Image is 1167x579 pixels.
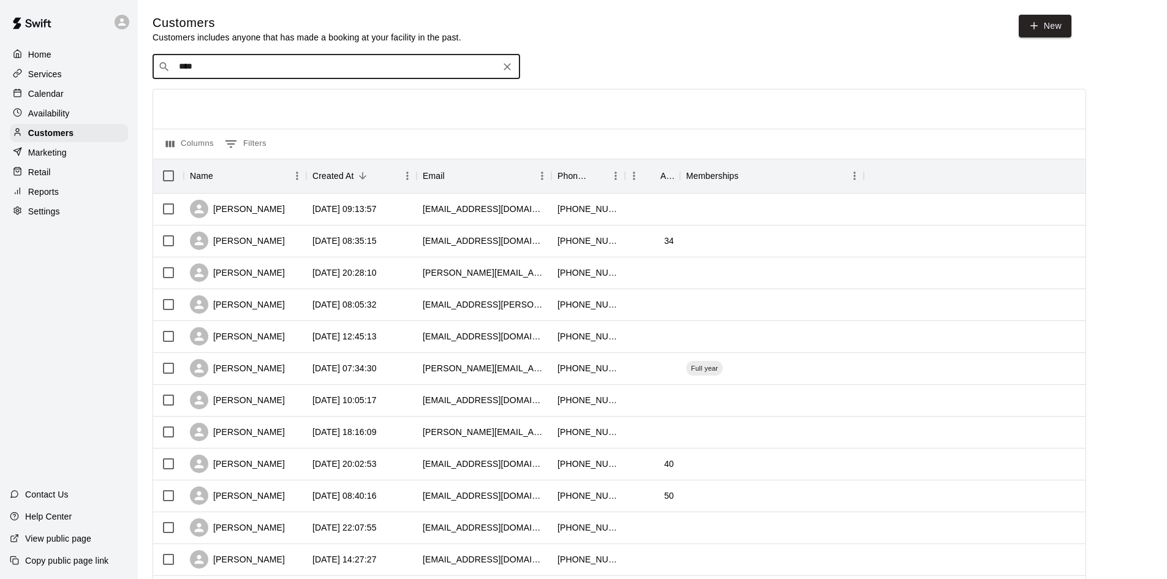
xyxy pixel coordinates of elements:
[354,167,371,184] button: Sort
[190,359,285,377] div: [PERSON_NAME]
[25,554,108,567] p: Copy public page link
[190,232,285,250] div: [PERSON_NAME]
[423,267,545,279] div: robert.d.carlisle@gmail.com
[190,486,285,505] div: [PERSON_NAME]
[312,203,377,215] div: 2025-10-09 09:13:57
[686,361,723,376] div: Full year
[589,167,606,184] button: Sort
[190,327,285,346] div: [PERSON_NAME]
[423,362,545,374] div: jason@cedgebaseball.com
[557,521,619,534] div: +19092936047
[551,159,625,193] div: Phone Number
[557,426,619,438] div: +15202622188
[557,267,619,279] div: +12546524181
[606,167,625,185] button: Menu
[557,159,589,193] div: Phone Number
[28,146,67,159] p: Marketing
[557,458,619,470] div: +14805864568
[10,104,128,123] a: Availability
[423,235,545,247] div: vaillant317@gmail.com
[190,455,285,473] div: [PERSON_NAME]
[312,362,377,374] div: 2025-10-07 07:34:30
[28,205,60,218] p: Settings
[25,510,72,523] p: Help Center
[557,298,619,311] div: +14806946466
[10,85,128,103] a: Calendar
[10,143,128,162] a: Marketing
[312,521,377,534] div: 2025-09-26 22:07:55
[28,107,70,119] p: Availability
[163,134,217,154] button: Select columns
[184,159,306,193] div: Name
[28,166,51,178] p: Retail
[10,124,128,142] div: Customers
[423,298,545,311] div: nicolem.mathison@gmail.com
[557,490,619,502] div: +15202333725
[153,15,461,31] h5: Customers
[213,167,230,184] button: Sort
[312,490,377,502] div: 2025-09-27 08:40:16
[557,553,619,566] div: +18189172650
[10,183,128,201] a: Reports
[499,58,516,75] button: Clear
[686,363,723,373] span: Full year
[306,159,417,193] div: Created At
[312,553,377,566] div: 2025-09-26 14:27:27
[10,65,128,83] a: Services
[10,45,128,64] a: Home
[190,550,285,569] div: [PERSON_NAME]
[1019,15,1071,37] a: New
[190,295,285,314] div: [PERSON_NAME]
[423,330,545,342] div: ricebunny60@gmail.com
[557,203,619,215] div: +17654141828
[10,202,128,221] a: Settings
[533,167,551,185] button: Menu
[680,159,864,193] div: Memberships
[312,426,377,438] div: 2025-09-30 18:16:09
[845,167,864,185] button: Menu
[312,267,377,279] div: 2025-10-08 20:28:10
[557,362,619,374] div: +19099131092
[423,490,545,502] div: mabraham33@gmail.com
[312,458,377,470] div: 2025-09-28 20:02:53
[25,532,91,545] p: View public page
[445,167,462,184] button: Sort
[423,553,545,566] div: japanupe@gmail.com
[417,159,551,193] div: Email
[739,167,756,184] button: Sort
[664,235,674,247] div: 34
[660,159,674,193] div: Age
[25,488,69,501] p: Contact Us
[557,235,619,247] div: +14802519564
[423,159,445,193] div: Email
[190,423,285,441] div: [PERSON_NAME]
[398,167,417,185] button: Menu
[153,55,520,79] div: Search customers by name or email
[28,48,51,61] p: Home
[423,458,545,470] div: aajohnsen10@hotmail.com
[423,203,545,215] div: shwebb2001@gmail.com
[190,200,285,218] div: [PERSON_NAME]
[153,31,461,44] p: Customers includes anyone that has made a booking at your facility in the past.
[312,394,377,406] div: 2025-10-03 10:05:17
[423,521,545,534] div: jenniferblumberg22@gmail.com
[557,330,619,342] div: +13232145366
[10,163,128,181] a: Retail
[423,394,545,406] div: paradock25@yahoo.com
[625,167,643,185] button: Menu
[28,68,62,80] p: Services
[190,159,213,193] div: Name
[28,88,64,100] p: Calendar
[28,186,59,198] p: Reports
[643,167,660,184] button: Sort
[190,391,285,409] div: [PERSON_NAME]
[557,394,619,406] div: +16023169542
[222,134,270,154] button: Show filters
[190,263,285,282] div: [PERSON_NAME]
[423,426,545,438] div: priscilla.r.hale@gmail.com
